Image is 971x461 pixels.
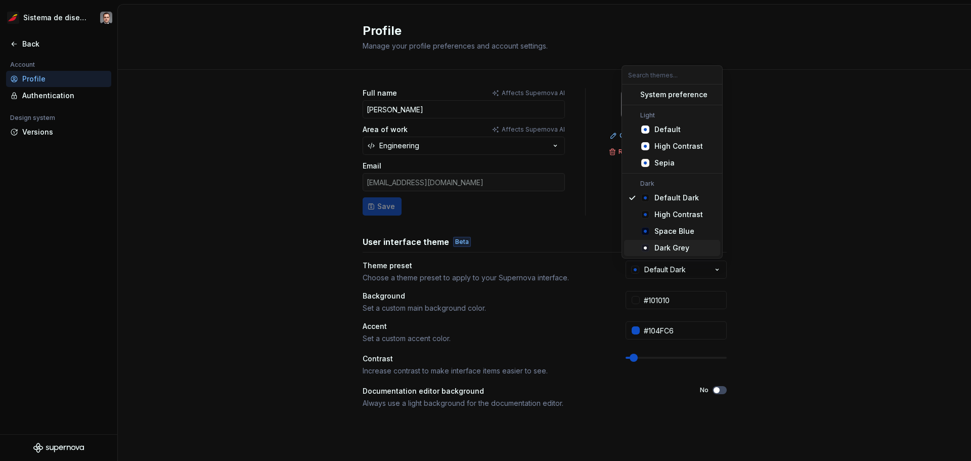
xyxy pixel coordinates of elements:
[22,91,107,101] div: Authentication
[622,66,722,84] input: Search themes...
[363,124,408,135] label: Area of work
[379,141,419,151] div: Engineering
[363,23,715,39] h2: Profile
[7,12,19,24] img: 55604660-494d-44a9-beb2-692398e9940a.png
[6,71,111,87] a: Profile
[33,443,84,453] svg: Supernova Logo
[363,161,381,171] label: Email
[363,273,607,283] div: Choose a theme preset to apply to your Supernova interface.
[6,36,111,52] a: Back
[6,88,111,104] a: Authentication
[6,124,111,140] a: Versions
[363,261,607,271] div: Theme preset
[644,265,686,275] div: Default Dark
[22,39,107,49] div: Back
[22,74,107,84] div: Profile
[363,236,449,248] h3: User interface theme
[640,321,727,340] input: #104FC6
[502,89,565,97] p: Affects Supernova AI
[654,226,694,236] div: Space Blue
[363,386,682,396] div: Documentation editor background
[22,127,107,137] div: Versions
[654,141,703,151] div: High Contrast
[363,366,607,376] div: Increase contrast to make interface items easier to see.
[363,88,397,98] label: Full name
[6,59,39,71] div: Account
[654,243,689,253] div: Dark Grey
[654,193,699,203] div: Default Dark
[622,85,722,258] div: Search themes...
[606,145,669,159] button: Remove image
[363,333,607,344] div: Set a custom accent color.
[363,354,607,364] div: Contrast
[624,111,720,119] div: Light
[607,129,668,143] button: Change image
[23,13,88,23] div: Sistema de diseño Iberia
[100,12,112,24] img: Julio Reyes
[621,88,653,120] img: Julio Reyes
[640,291,727,309] input: #FFFFFF
[624,180,720,188] div: Dark
[619,148,664,156] span: Remove image
[363,303,607,313] div: Set a custom main background color.
[654,209,703,220] div: High Contrast
[640,90,708,100] div: System preference
[363,398,682,408] div: Always use a light background for the documentation editor.
[654,158,675,168] div: Sepia
[2,7,115,29] button: Sistema de diseño IberiaJulio Reyes
[453,237,471,247] div: Beta
[363,291,607,301] div: Background
[502,125,565,134] p: Affects Supernova AI
[363,41,548,50] span: Manage your profile preferences and account settings.
[620,132,663,140] span: Change image
[363,321,607,331] div: Accent
[654,124,681,135] div: Default
[6,112,59,124] div: Design system
[626,261,727,279] button: Default Dark
[700,386,709,394] label: No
